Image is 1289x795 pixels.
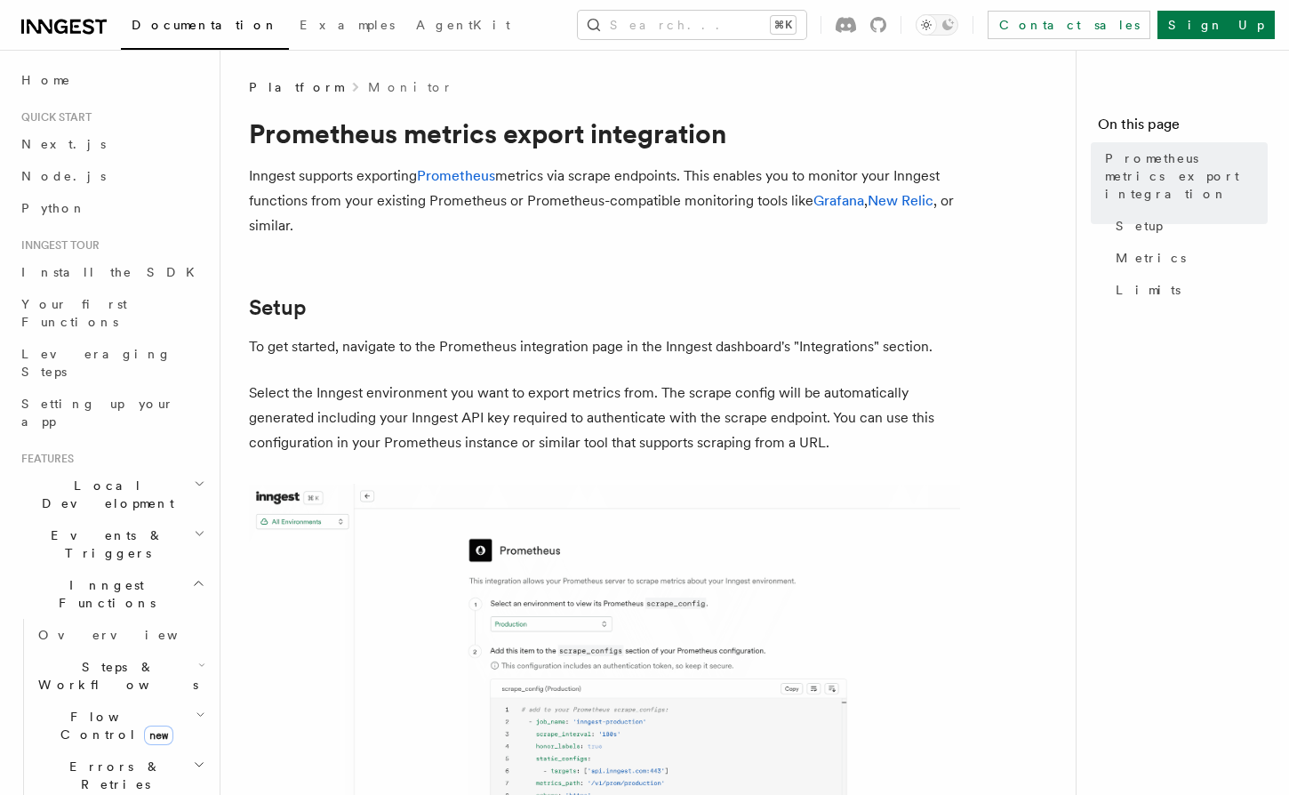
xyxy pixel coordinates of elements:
a: Limits [1109,274,1268,306]
p: To get started, navigate to the Prometheus integration page in the Inngest dashboard's "Integrati... [249,334,960,359]
span: Features [14,452,74,466]
p: Select the Inngest environment you want to export metrics from. The scrape config will be automat... [249,381,960,455]
a: Overview [31,619,209,651]
a: Monitor [368,78,452,96]
a: Metrics [1109,242,1268,274]
a: Python [14,192,209,224]
h1: Prometheus metrics export integration [249,117,960,149]
span: Leveraging Steps [21,347,172,379]
span: Setting up your app [21,397,174,429]
kbd: ⌘K [771,16,796,34]
span: Flow Control [31,708,196,743]
span: Events & Triggers [14,526,194,562]
span: AgentKit [416,18,510,32]
a: Setup [249,295,307,320]
a: Home [14,64,209,96]
span: Overview [38,628,221,642]
a: Install the SDK [14,256,209,288]
span: Home [21,71,71,89]
a: Examples [289,5,405,48]
span: Node.js [21,169,106,183]
span: Python [21,201,86,215]
span: Quick start [14,110,92,124]
a: Leveraging Steps [14,338,209,388]
span: Next.js [21,137,106,151]
h4: On this page [1098,114,1268,142]
a: Grafana [813,192,864,209]
a: Setup [1109,210,1268,242]
span: Examples [300,18,395,32]
span: Install the SDK [21,265,205,279]
span: Metrics [1116,249,1186,267]
span: Platform [249,78,343,96]
p: Inngest supports exporting metrics via scrape endpoints. This enables you to monitor your Inngest... [249,164,960,238]
span: Setup [1116,217,1163,235]
a: New Relic [868,192,933,209]
a: Next.js [14,128,209,160]
a: Setting up your app [14,388,209,438]
span: Documentation [132,18,278,32]
span: Prometheus metrics export integration [1105,149,1268,203]
button: Toggle dark mode [916,14,958,36]
button: Steps & Workflows [31,651,209,701]
button: Inngest Functions [14,569,209,619]
a: Documentation [121,5,289,50]
a: Your first Functions [14,288,209,338]
span: Errors & Retries [31,758,193,793]
button: Events & Triggers [14,519,209,569]
span: Steps & Workflows [31,658,198,694]
button: Local Development [14,470,209,519]
button: Search...⌘K [578,11,806,39]
a: Prometheus metrics export integration [1098,142,1268,210]
a: Contact sales [988,11,1150,39]
a: AgentKit [405,5,521,48]
span: Your first Functions [21,297,127,329]
span: Limits [1116,281,1181,299]
span: Local Development [14,477,194,512]
button: Flow Controlnew [31,701,209,751]
span: new [144,726,173,745]
a: Node.js [14,160,209,192]
span: Inngest tour [14,238,100,253]
span: Inngest Functions [14,576,192,612]
a: Prometheus [417,167,495,184]
a: Sign Up [1157,11,1275,39]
